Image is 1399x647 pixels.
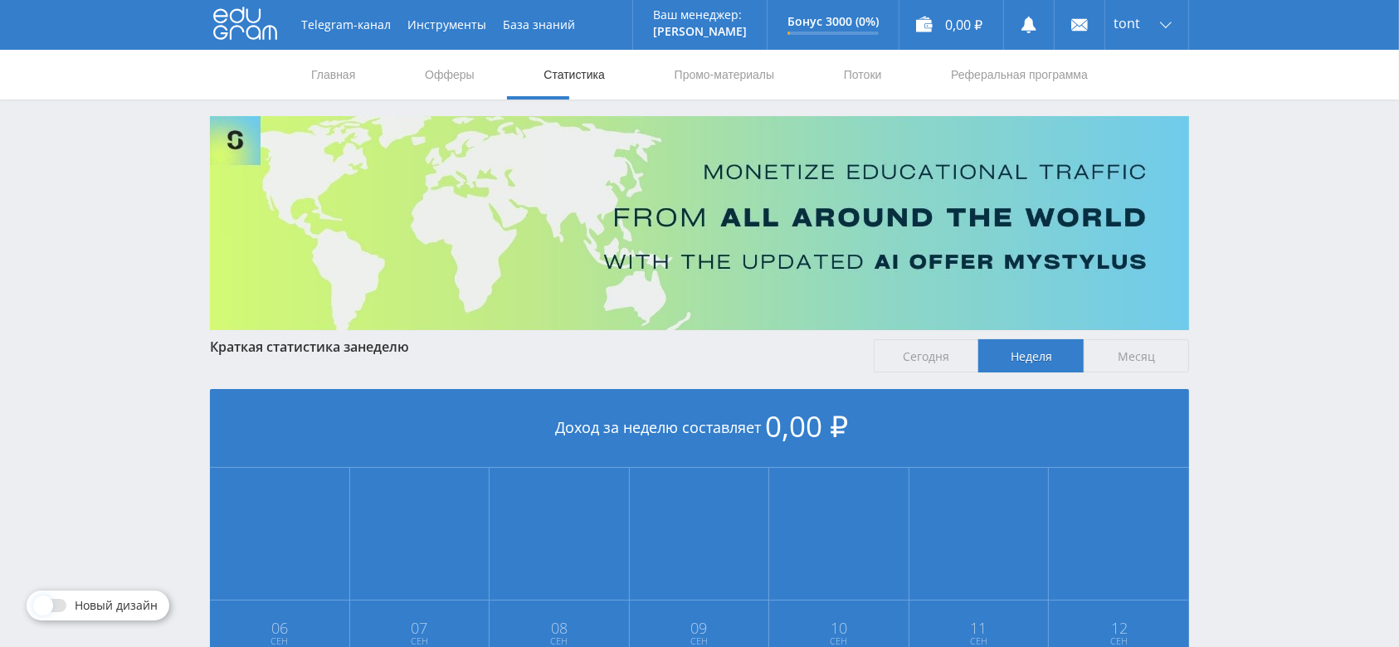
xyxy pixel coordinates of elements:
span: 12 [1050,621,1188,635]
p: [PERSON_NAME] [653,25,747,38]
span: Месяц [1084,339,1189,372]
a: Главная [310,50,357,100]
a: Офферы [423,50,476,100]
span: 0,00 ₽ [765,406,848,445]
a: Потоки [842,50,884,100]
span: 08 [490,621,628,635]
p: Бонус 3000 (0%) [787,15,879,28]
span: 07 [351,621,489,635]
span: Новый дизайн [75,599,158,612]
div: Доход за неделю составляет [210,389,1189,468]
a: Реферальная программа [949,50,1089,100]
div: Краткая статистика за [210,339,857,354]
span: 06 [211,621,349,635]
p: Ваш менеджер: [653,8,747,22]
span: tont [1114,17,1140,30]
a: Статистика [542,50,607,100]
span: Сегодня [874,339,979,372]
span: Неделя [978,339,1084,372]
span: неделю [358,338,409,356]
span: 09 [631,621,768,635]
span: 11 [910,621,1048,635]
span: 10 [770,621,908,635]
img: Banner [210,116,1189,330]
a: Промо-материалы [673,50,776,100]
